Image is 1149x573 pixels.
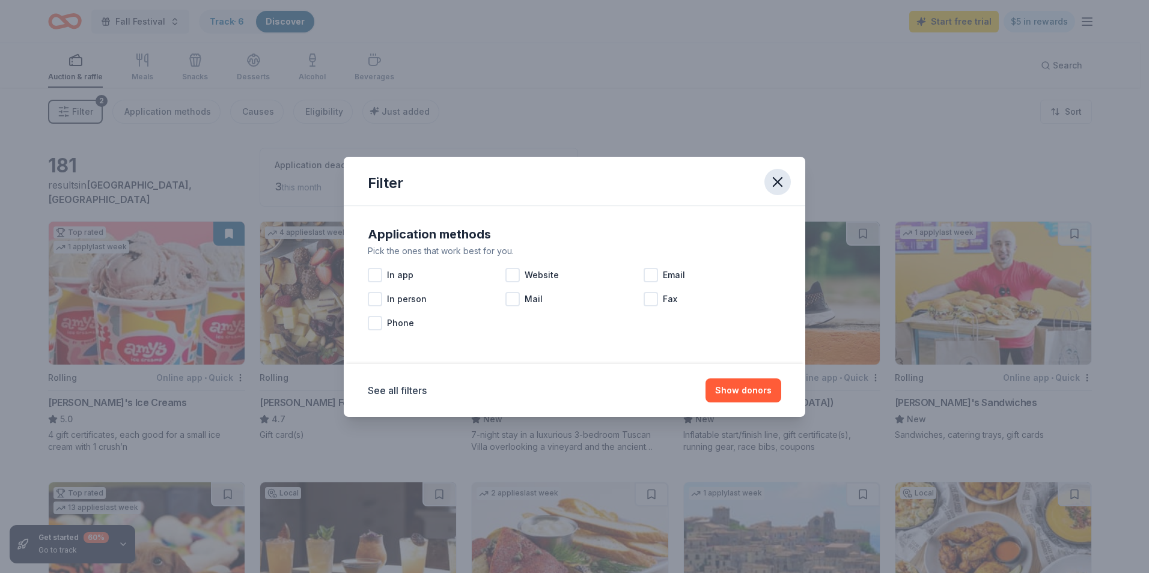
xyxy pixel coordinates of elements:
div: Filter [368,174,403,193]
button: Show donors [706,378,781,402]
div: Pick the ones that work best for you. [368,244,781,258]
span: Phone [387,316,414,330]
div: Application methods [368,225,781,244]
span: In app [387,268,413,282]
span: Email [663,268,685,282]
span: Fax [663,292,677,306]
span: Website [525,268,559,282]
span: Mail [525,292,543,306]
button: See all filters [368,383,427,398]
span: In person [387,292,427,306]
